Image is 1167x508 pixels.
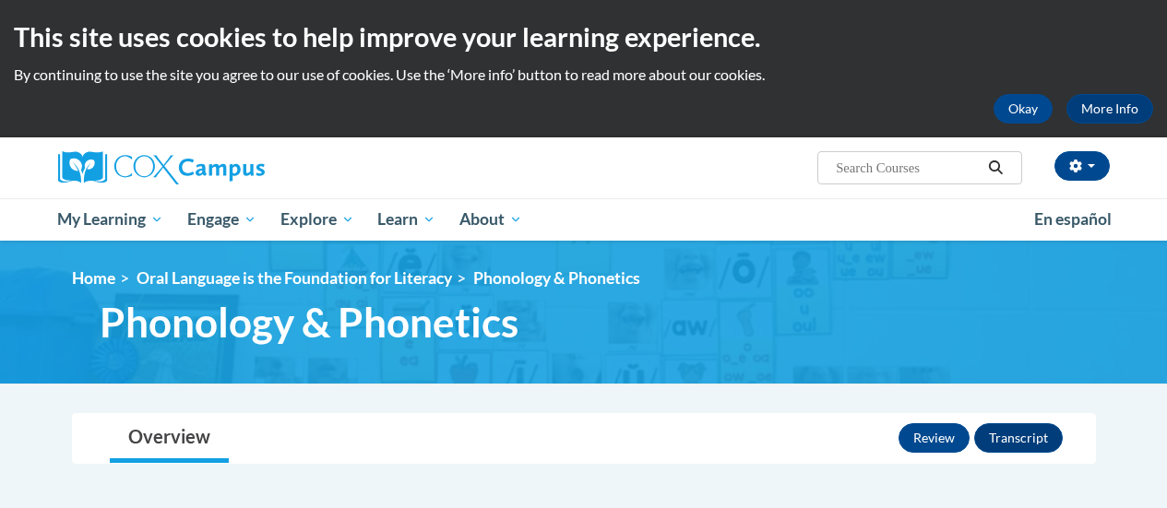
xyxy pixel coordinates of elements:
span: En español [1034,209,1112,229]
span: Engage [187,208,256,230]
span: Learn [377,208,435,230]
div: Main menu [44,198,1124,241]
h2: This site uses cookies to help improve your learning experience. [14,18,1153,55]
a: Engage [175,198,268,241]
span: Phonology & Phonetics [473,268,640,288]
button: Okay [994,94,1053,124]
a: Learn [365,198,447,241]
a: Cox Campus [58,151,390,184]
a: Home [72,268,115,288]
button: Search [982,157,1009,179]
a: En español [1022,200,1124,239]
span: About [459,208,522,230]
a: Oral Language is the Foundation for Literacy [137,268,452,288]
a: My Learning [46,198,176,241]
button: Review [899,423,970,453]
span: Phonology & Phonetics [100,298,518,347]
a: Explore [268,198,366,241]
img: Cox Campus [58,151,265,184]
span: Explore [280,208,354,230]
p: By continuing to use the site you agree to our use of cookies. Use the ‘More info’ button to read... [14,65,1153,85]
span: My Learning [57,208,163,230]
a: Overview [110,414,229,463]
a: About [447,198,534,241]
input: Search Courses [834,157,982,179]
button: Transcript [974,423,1063,453]
button: Account Settings [1054,151,1110,181]
a: More Info [1066,94,1153,124]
